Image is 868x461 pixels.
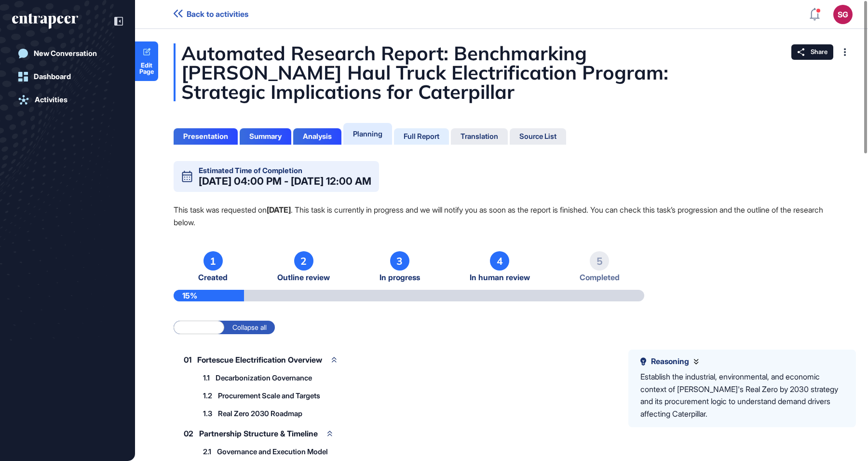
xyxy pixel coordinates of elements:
span: Outline review [277,273,330,282]
span: 2.1 [203,448,211,455]
div: 15% [174,290,244,301]
div: Translation [461,132,498,141]
div: Estimated Time of Completion [199,167,302,174]
div: Summary [249,132,282,141]
span: Procurement Scale and Targets [218,392,320,399]
div: 1 [203,251,223,271]
div: [DATE] 04:00 PM - [DATE] 12:00 AM [199,176,371,186]
div: Automated Research Report: Benchmarking [PERSON_NAME] Haul Truck Electrification Program: Strateg... [174,43,829,101]
div: entrapeer-logo [12,14,78,29]
span: 02 [184,430,193,437]
label: Collapse all [224,321,275,334]
span: Fortescue Electrification Overview [197,356,322,364]
span: 1.3 [203,410,212,417]
a: Dashboard [12,67,123,86]
div: Analysis [303,132,332,141]
div: Presentation [183,132,228,141]
div: New Conversation [34,49,97,58]
span: Governance and Execution Model [217,448,328,455]
span: Reasoning [651,357,689,366]
div: 2 [294,251,313,271]
div: 3 [390,251,409,271]
span: In progress [380,273,420,282]
span: Completed [580,273,620,282]
strong: [DATE] [267,205,291,215]
span: Real Zero 2030 Roadmap [218,410,302,417]
div: Full Report [404,132,439,141]
span: 1.2 [203,392,212,399]
span: 01 [184,356,191,364]
p: This task was requested on . This task is currently in progress and we will notify you as soon as... [174,203,829,229]
span: Decarbonization Governance [216,374,312,381]
span: In human review [470,273,530,282]
div: Activities [35,95,68,104]
span: Created [198,273,228,282]
span: Back to activities [187,10,248,19]
a: Activities [12,90,123,109]
div: Planning [353,129,382,138]
a: New Conversation [12,44,123,63]
div: Establish the industrial, environmental, and economic context of [PERSON_NAME]'s Real Zero by 203... [640,371,844,420]
button: SG [833,5,853,24]
a: Edit Page [135,41,158,81]
span: 1.1 [203,374,210,381]
div: Dashboard [34,72,71,81]
span: Partnership Structure & Timeline [199,430,318,437]
div: 5 [590,251,609,271]
label: Expand all [174,321,224,334]
span: Share [811,48,827,56]
div: Source List [519,132,556,141]
span: Edit Page [135,62,158,75]
a: Back to activities [174,10,248,19]
div: 4 [490,251,509,271]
